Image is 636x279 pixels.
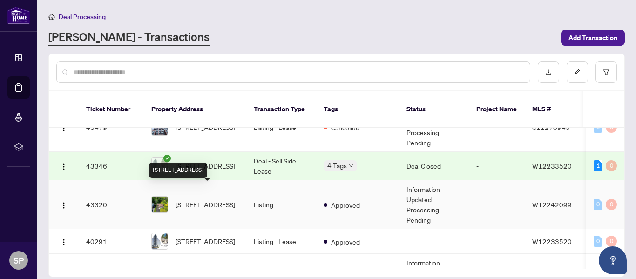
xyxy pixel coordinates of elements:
td: Information Updated - Processing Pending [399,180,469,229]
td: Information Updated - Processing Pending [399,103,469,152]
button: Logo [56,158,71,173]
th: Property Address [144,91,246,128]
span: [STREET_ADDRESS] [176,199,235,210]
img: Logo [60,202,68,209]
td: Deal - Sell Side Lease [246,152,316,180]
img: thumbnail-img [152,233,168,249]
td: 43479 [79,103,144,152]
span: download [545,69,552,75]
span: filter [603,69,609,75]
span: [STREET_ADDRESS] [176,236,235,246]
div: 0 [606,236,617,247]
td: - [469,152,525,180]
td: - [469,180,525,229]
td: 43346 [79,152,144,180]
span: Approved [331,200,360,210]
img: logo [7,7,30,24]
button: filter [595,61,617,83]
span: Cancelled [331,122,359,133]
td: Listing - Lease [246,229,316,254]
td: 40291 [79,229,144,254]
span: down [349,163,353,168]
td: - [469,229,525,254]
th: Tags [316,91,399,128]
button: edit [567,61,588,83]
th: Ticket Number [79,91,144,128]
span: home [48,14,55,20]
div: 0 [594,236,602,247]
th: Status [399,91,469,128]
div: 0 [594,199,602,210]
span: Add Transaction [568,30,617,45]
button: Logo [56,234,71,249]
div: 0 [606,160,617,171]
button: Logo [56,197,71,212]
div: 1 [594,160,602,171]
div: [STREET_ADDRESS] [149,163,207,178]
div: 0 [606,199,617,210]
span: [STREET_ADDRESS] [176,161,235,171]
th: MLS # [525,91,581,128]
span: Deal Processing [59,13,106,21]
td: Listing [246,180,316,229]
td: Listing - Lease [246,103,316,152]
span: 4 Tags [327,160,347,171]
span: edit [574,69,581,75]
a: [PERSON_NAME] - Transactions [48,29,210,46]
span: Approved [331,237,360,247]
th: Project Name [469,91,525,128]
td: - [469,103,525,152]
span: W12233520 [532,237,572,245]
td: Deal Closed [399,152,469,180]
th: Transaction Type [246,91,316,128]
button: download [538,61,559,83]
td: - [399,229,469,254]
img: Logo [60,124,68,132]
img: thumbnail-img [152,158,168,174]
span: SP [14,254,24,267]
span: check-circle [163,155,171,162]
img: Logo [60,163,68,170]
img: Logo [60,238,68,246]
span: W12233520 [532,162,572,170]
img: thumbnail-img [152,197,168,212]
button: Open asap [599,246,627,274]
td: 43320 [79,180,144,229]
button: Add Transaction [561,30,625,46]
span: W12242099 [532,200,572,209]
